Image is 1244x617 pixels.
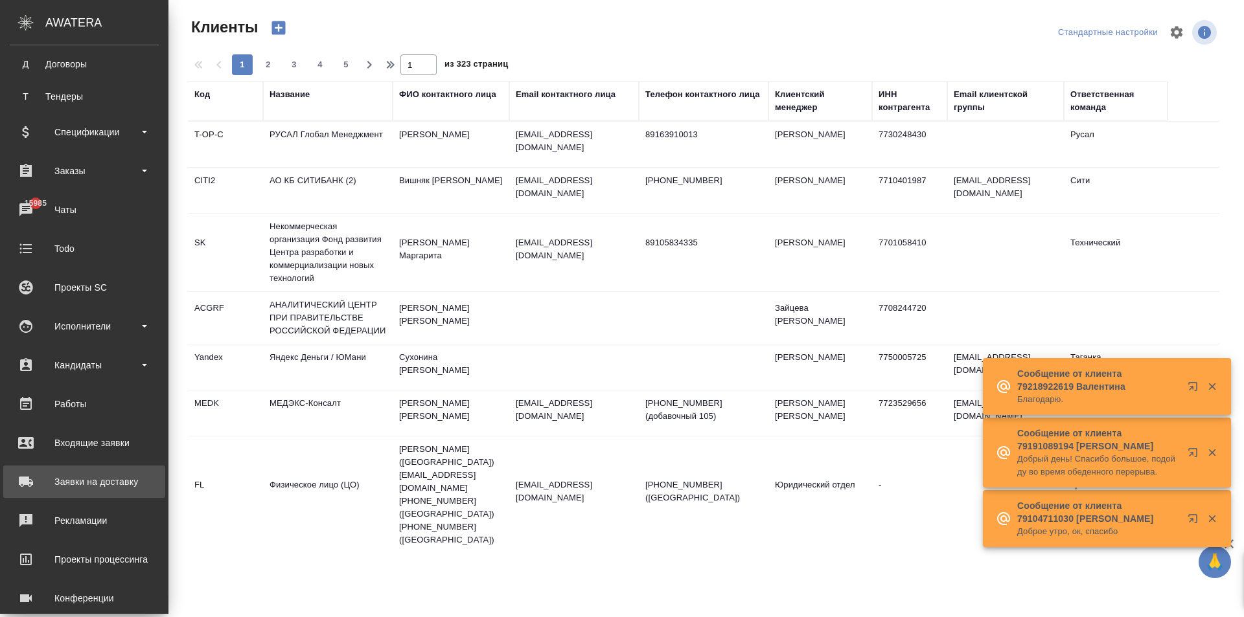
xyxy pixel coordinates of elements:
[10,239,159,258] div: Todo
[768,122,872,167] td: [PERSON_NAME]
[188,230,263,275] td: SK
[516,478,632,504] p: [EMAIL_ADDRESS][DOMAIN_NAME]
[393,168,509,213] td: Вишняк [PERSON_NAME]
[10,278,159,297] div: Проекты SC
[1064,230,1168,275] td: Технический
[393,295,509,341] td: [PERSON_NAME] [PERSON_NAME]
[645,174,762,187] p: [PHONE_NUMBER]
[768,344,872,390] td: [PERSON_NAME]
[768,472,872,517] td: Юридический отдел
[16,90,152,103] div: Тендеры
[1017,393,1179,406] p: Благодарю.
[1017,525,1179,538] p: Доброе утро, ок, спасибо
[3,466,165,498] a: Заявки на доставку
[10,589,159,608] div: Конференции
[645,478,762,504] p: [PHONE_NUMBER] ([GEOGRAPHIC_DATA])
[1017,453,1179,478] p: Добрый день! Спасибо большое, подойду во время обеденного перерыва.
[284,58,305,71] span: 3
[10,122,159,142] div: Спецификации
[3,232,165,265] a: Todo
[1064,344,1168,390] td: Таганка
[645,88,760,101] div: Телефон контактного лица
[947,168,1064,213] td: [EMAIL_ADDRESS][DOMAIN_NAME]
[444,56,508,75] span: из 323 страниц
[188,17,258,38] span: Клиенты
[1199,513,1225,524] button: Закрыть
[645,236,762,249] p: 89105834335
[263,214,393,291] td: Некоммерческая организация Фонд развития Центра разработки и коммерциализации новых технологий
[1161,17,1192,48] span: Настроить таблицу
[188,295,263,341] td: ACGRF
[1070,88,1161,114] div: Ответственная команда
[947,390,1064,436] td: [EMAIL_ADDRESS][DOMAIN_NAME]
[879,88,941,114] div: ИНН контрагента
[1064,168,1168,213] td: Сити
[393,122,509,167] td: [PERSON_NAME]
[954,88,1057,114] div: Email клиентской группы
[1055,23,1161,43] div: split button
[516,236,632,262] p: [EMAIL_ADDRESS][DOMAIN_NAME]
[17,197,54,210] span: 15985
[310,58,330,71] span: 4
[10,200,159,219] div: Чаты
[872,295,947,341] td: 7708244720
[872,168,947,213] td: 7710401987
[1017,427,1179,453] p: Сообщение от клиента 79191089194 [PERSON_NAME]
[947,344,1064,390] td: [EMAIL_ADDRESS][DOMAIN_NAME]
[3,271,165,304] a: Проекты SC
[768,390,872,436] td: [PERSON_NAME] [PERSON_NAME]
[516,174,632,200] p: [EMAIL_ADDRESS][DOMAIN_NAME]
[310,54,330,75] button: 4
[1180,374,1211,405] button: Открыть в новой вкладке
[258,54,279,75] button: 2
[10,84,159,109] a: ТТендеры
[10,317,159,336] div: Исполнители
[263,168,393,213] td: АО КБ СИТИБАНК (2)
[1199,447,1225,458] button: Закрыть
[516,88,616,101] div: Email контактного лица
[872,230,947,275] td: 7701058410
[188,168,263,213] td: CITI2
[10,355,159,375] div: Кандидаты
[258,58,279,71] span: 2
[872,344,947,390] td: 7750005725
[336,58,356,71] span: 5
[10,433,159,453] div: Входящие заявки
[3,427,165,459] a: Входящие заявки
[3,504,165,537] a: Рекламации
[3,194,165,226] a: 15985Чаты
[645,128,762,141] p: 89163910013
[1017,367,1179,393] p: Сообщение от клиента 79218922619 Валентина
[1180,506,1211,537] button: Открыть в новой вкладке
[3,388,165,420] a: Работы
[16,58,152,71] div: Договоры
[263,472,393,517] td: Физическое лицо (ЦО)
[393,230,509,275] td: [PERSON_NAME] Маргарита
[393,344,509,390] td: Сухонина [PERSON_NAME]
[516,128,632,154] p: [EMAIL_ADDRESS][DOMAIN_NAME]
[263,17,294,39] button: Создать
[188,122,263,167] td: T-OP-C
[768,295,872,341] td: Зайцева [PERSON_NAME]
[3,582,165,614] a: Конференции
[872,472,947,517] td: -
[10,161,159,181] div: Заказы
[10,51,159,77] a: ДДоговоры
[188,390,263,436] td: MEDK
[872,390,947,436] td: 7723529656
[263,390,393,436] td: МЕДЭКС-Консалт
[263,122,393,167] td: РУСАЛ Глобал Менеджмент
[516,397,632,423] p: [EMAIL_ADDRESS][DOMAIN_NAME]
[393,390,509,436] td: [PERSON_NAME] [PERSON_NAME]
[263,292,393,344] td: АНАЛИТИЧЕСКИЙ ЦЕНТР ПРИ ПРАВИТЕЛЬСТВЕ РОССИЙСКОЙ ФЕДЕРАЦИИ
[399,88,496,101] div: ФИО контактного лица
[263,344,393,390] td: Яндекс Деньги / ЮМани
[10,472,159,491] div: Заявки на доставку
[10,394,159,414] div: Работы
[775,88,866,114] div: Клиентский менеджер
[10,550,159,569] div: Проекты процессинга
[872,122,947,167] td: 7730248430
[1180,440,1211,471] button: Открыть в новой вкладке
[1064,122,1168,167] td: Русал
[3,543,165,576] a: Проекты процессинга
